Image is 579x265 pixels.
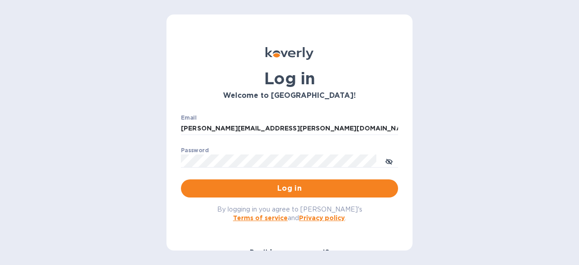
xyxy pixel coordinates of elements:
input: Enter email address [181,122,398,135]
label: Email [181,115,197,120]
button: toggle password visibility [380,152,398,170]
h3: Welcome to [GEOGRAPHIC_DATA]! [181,92,398,100]
a: Terms of service [233,214,288,222]
h1: Log in [181,69,398,88]
img: Koverly [266,47,313,60]
a: Privacy policy [299,214,345,222]
b: Don't have an account? [250,248,330,255]
button: Log in [181,179,398,198]
label: Password [181,148,209,153]
iframe: Chat Widget [534,222,579,265]
span: Log in [188,183,391,194]
span: By logging in you agree to [PERSON_NAME]'s and . [217,206,362,222]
